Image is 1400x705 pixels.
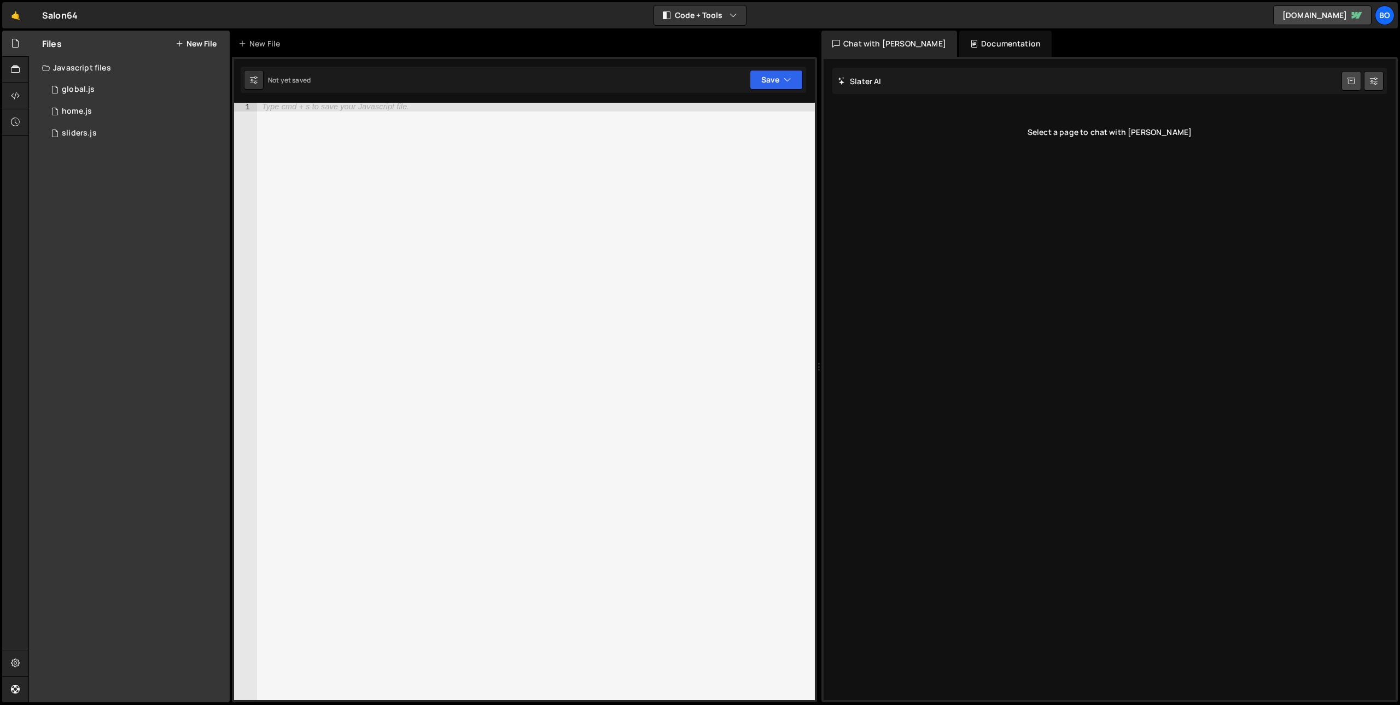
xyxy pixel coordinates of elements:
[2,2,29,28] a: 🤙
[42,9,78,22] div: Salon64
[821,31,957,57] div: Chat with [PERSON_NAME]
[29,57,230,79] div: Javascript files
[1273,5,1372,25] a: [DOMAIN_NAME]
[42,79,230,101] div: 16449/44558.js
[176,39,217,48] button: New File
[750,70,803,90] button: Save
[654,5,746,25] button: Code + Tools
[42,122,230,144] div: 16449/44732.js
[62,107,92,116] div: home.js
[42,101,230,122] div: 16449/44729.js
[262,103,409,111] div: Type cmd + s to save your Javascript file.
[234,103,257,111] div: 1
[1375,5,1395,25] a: Bo
[832,110,1387,154] div: Select a page to chat with [PERSON_NAME]
[62,128,97,138] div: sliders.js
[268,75,311,85] div: Not yet saved
[838,76,882,86] h2: Slater AI
[42,38,62,50] h2: Files
[62,85,95,95] div: global.js
[238,38,284,49] div: New File
[959,31,1052,57] div: Documentation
